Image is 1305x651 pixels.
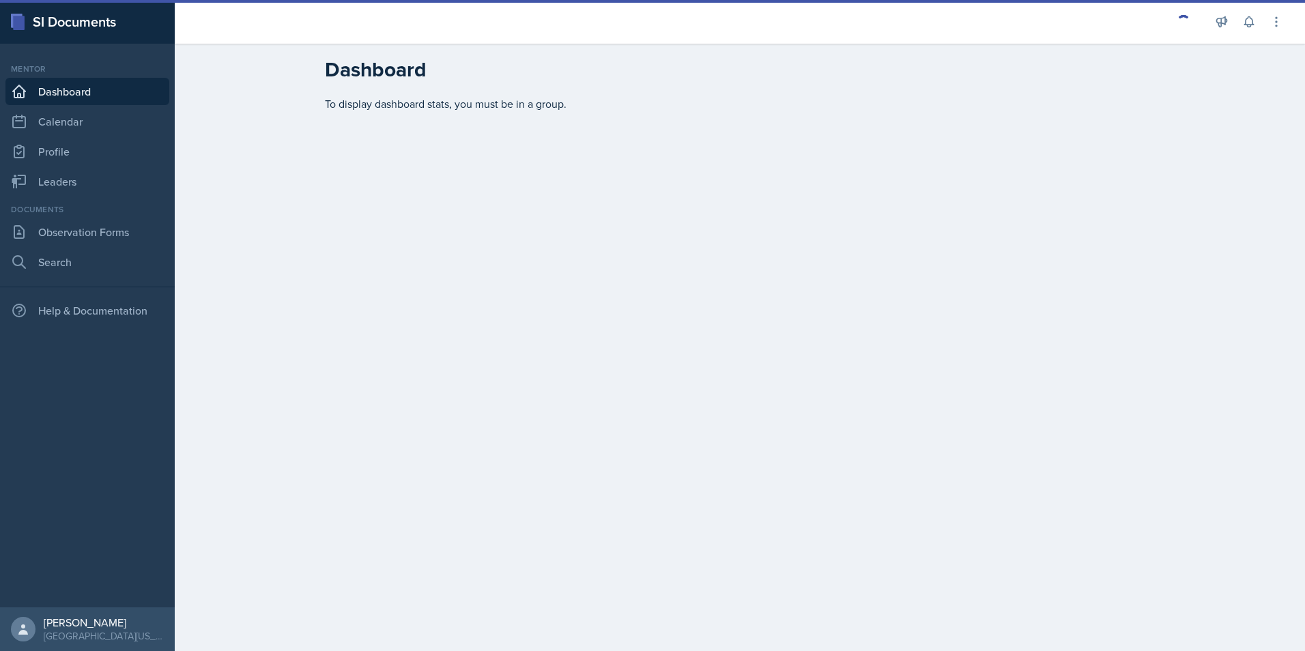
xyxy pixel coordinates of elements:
[44,616,164,629] div: [PERSON_NAME]
[5,218,169,246] a: Observation Forms
[5,138,169,165] a: Profile
[325,57,1155,82] h2: Dashboard
[5,203,169,216] div: Documents
[5,78,169,105] a: Dashboard
[5,168,169,195] a: Leaders
[5,297,169,324] div: Help & Documentation
[5,63,169,75] div: Mentor
[5,108,169,135] a: Calendar
[44,629,164,643] div: [GEOGRAPHIC_DATA][US_STATE]
[325,96,1155,112] div: To display dashboard stats, you must be in a group.
[5,248,169,276] a: Search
